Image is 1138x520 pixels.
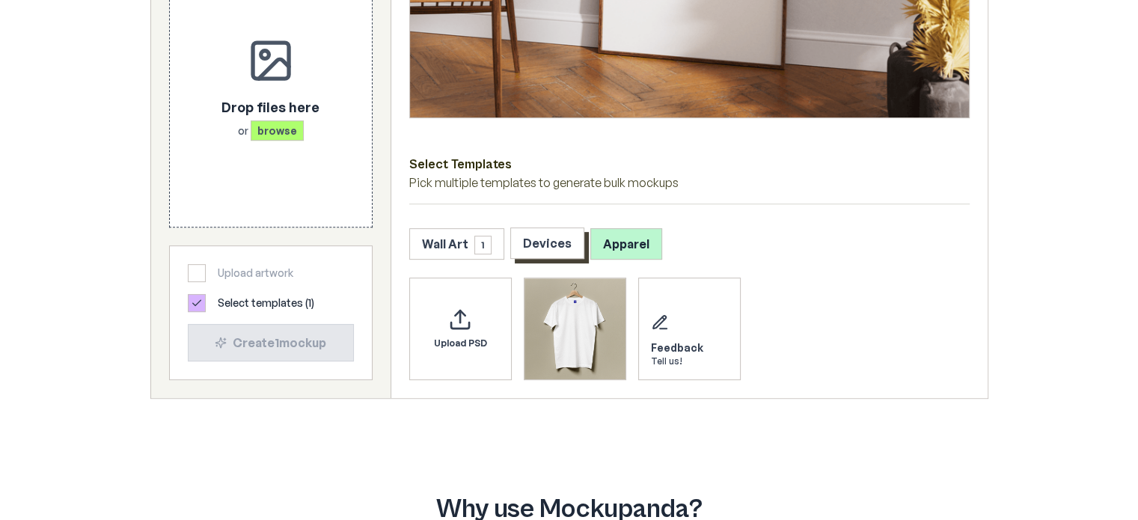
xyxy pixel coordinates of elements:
span: browse [251,120,304,140]
p: Drop files here [221,96,319,117]
span: Select templates ( 1 ) [218,296,314,311]
button: Devices [510,227,584,259]
button: Create1mockup [188,324,354,361]
h3: Select Templates [409,154,970,174]
div: Tell us! [651,355,703,367]
p: Pick multiple templates to generate bulk mockups [409,174,970,192]
p: or [221,123,319,138]
div: Feedback [651,340,703,355]
span: 1 [474,236,492,254]
span: Upload PSD [434,337,487,349]
button: Apparel [590,228,662,260]
div: Select template T-Shirt [524,278,626,380]
span: Upload artwork [218,266,293,281]
div: Send feedback [638,278,741,380]
div: Create 1 mockup [201,334,341,352]
div: Upload custom PSD template [409,278,512,380]
img: T-Shirt [524,278,625,379]
button: Wall Art1 [409,228,504,260]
